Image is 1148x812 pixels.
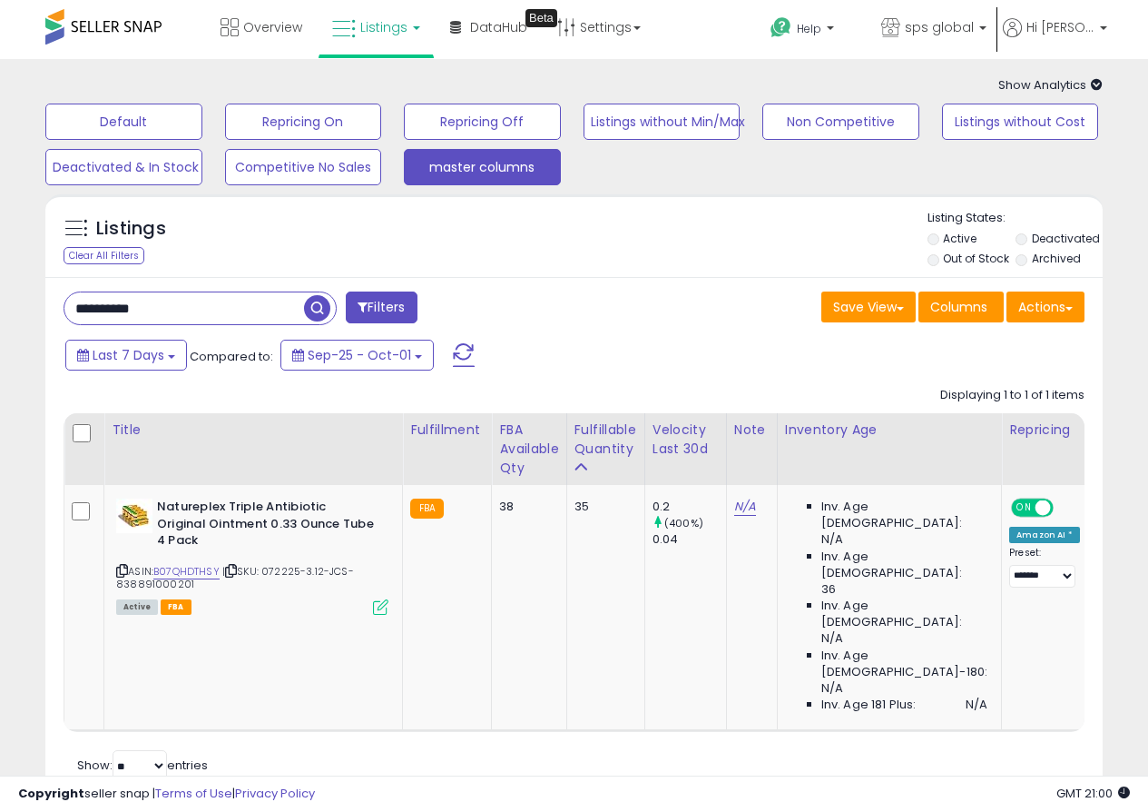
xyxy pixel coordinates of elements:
[65,340,187,371] button: Last 7 Days
[64,247,144,264] div: Clear All Filters
[918,292,1004,322] button: Columns
[652,499,726,515] div: 0.2
[18,785,84,802] strong: Copyright
[1003,18,1107,59] a: Hi [PERSON_NAME]
[943,231,976,246] label: Active
[584,104,741,140] button: Listings without Min/Max
[821,292,916,322] button: Save View
[821,581,836,598] span: 36
[943,251,1009,266] label: Out of Stock
[1032,251,1081,266] label: Archived
[652,531,726,548] div: 0.04
[116,599,158,615] span: All listings currently available for purchase on Amazon
[116,499,152,533] img: 41-rIjeyWGL._SL40_.jpg
[525,9,557,27] div: Tooltip anchor
[998,76,1103,94] span: Show Analytics
[77,757,208,774] span: Show: entries
[785,421,994,440] div: Inventory Age
[243,18,302,36] span: Overview
[45,149,202,185] button: Deactivated & In Stock
[18,786,315,803] div: seller snap | |
[346,292,417,323] button: Filters
[1009,527,1080,543] div: Amazon AI *
[821,697,917,713] span: Inv. Age 181 Plus:
[821,680,843,697] span: N/A
[235,785,315,802] a: Privacy Policy
[930,298,987,316] span: Columns
[1013,500,1035,516] span: ON
[1006,292,1084,322] button: Actions
[161,599,191,615] span: FBA
[360,18,407,36] span: Listings
[96,216,166,242] h5: Listings
[821,648,987,680] span: Inv. Age [DEMOGRAPHIC_DATA]-180:
[664,516,703,530] small: (400%)
[280,340,434,371] button: Sep-25 - Oct-01
[821,531,843,548] span: N/A
[574,421,637,459] div: Fulfillable Quantity
[821,598,987,630] span: Inv. Age [DEMOGRAPHIC_DATA]:
[45,104,202,140] button: Default
[1026,18,1094,36] span: Hi [PERSON_NAME]
[157,499,378,554] b: Natureplex Triple Antibiotic Original Ointment 0.33 Ounce Tube 4 Pack
[470,18,527,36] span: DataHub
[499,499,552,515] div: 38
[410,421,484,440] div: Fulfillment
[1009,421,1086,440] div: Repricing
[905,18,974,36] span: sps global
[225,104,382,140] button: Repricing On
[927,210,1103,227] p: Listing States:
[574,499,631,515] div: 35
[1051,500,1080,516] span: OFF
[734,498,756,516] a: N/A
[966,697,987,713] span: N/A
[499,421,558,478] div: FBA Available Qty
[404,149,561,185] button: master columns
[93,346,164,364] span: Last 7 Days
[1032,231,1100,246] label: Deactivated
[942,104,1099,140] button: Listings without Cost
[308,346,411,364] span: Sep-25 - Oct-01
[116,499,388,613] div: ASIN:
[116,564,354,591] span: | SKU: 072225-3.12-JCS-838891000201
[797,21,821,36] span: Help
[155,785,232,802] a: Terms of Use
[821,549,987,581] span: Inv. Age [DEMOGRAPHIC_DATA]:
[153,564,220,579] a: B07QHDTHSY
[404,104,561,140] button: Repricing Off
[940,387,1084,404] div: Displaying 1 to 1 of 1 items
[821,630,843,647] span: N/A
[756,3,865,59] a: Help
[1056,785,1130,802] span: 2025-10-10 21:00 GMT
[652,421,719,459] div: Velocity Last 30d
[190,348,273,365] span: Compared to:
[734,421,770,440] div: Note
[762,104,919,140] button: Non Competitive
[1009,547,1080,588] div: Preset:
[821,499,987,531] span: Inv. Age [DEMOGRAPHIC_DATA]:
[770,16,792,39] i: Get Help
[225,149,382,185] button: Competitive No Sales
[112,421,395,440] div: Title
[410,499,444,519] small: FBA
